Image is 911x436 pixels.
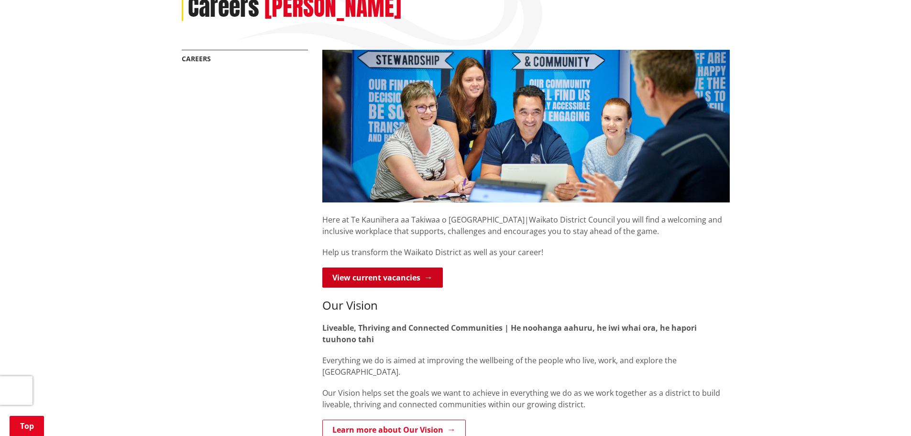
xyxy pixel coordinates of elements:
a: Top [10,416,44,436]
strong: Liveable, Thriving and Connected Communities | He noohanga aahuru, he iwi whai ora, he hapori tuu... [322,323,697,345]
p: Help us transform the Waikato District as well as your career! [322,246,730,258]
p: Everything we do is aimed at improving the wellbeing of the people who live, work, and explore th... [322,355,730,378]
p: Our Vision helps set the goals we want to achieve in everything we do as we work together as a di... [322,387,730,410]
a: View current vacancies [322,268,443,288]
iframe: Messenger Launcher [867,396,901,430]
a: Careers [182,54,211,63]
img: Ngaaruawaahia staff discussing planning [322,50,730,202]
p: Here at Te Kaunihera aa Takiwaa o [GEOGRAPHIC_DATA]|Waikato District Council you will find a welc... [322,202,730,237]
h3: Our Vision [322,299,730,313]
